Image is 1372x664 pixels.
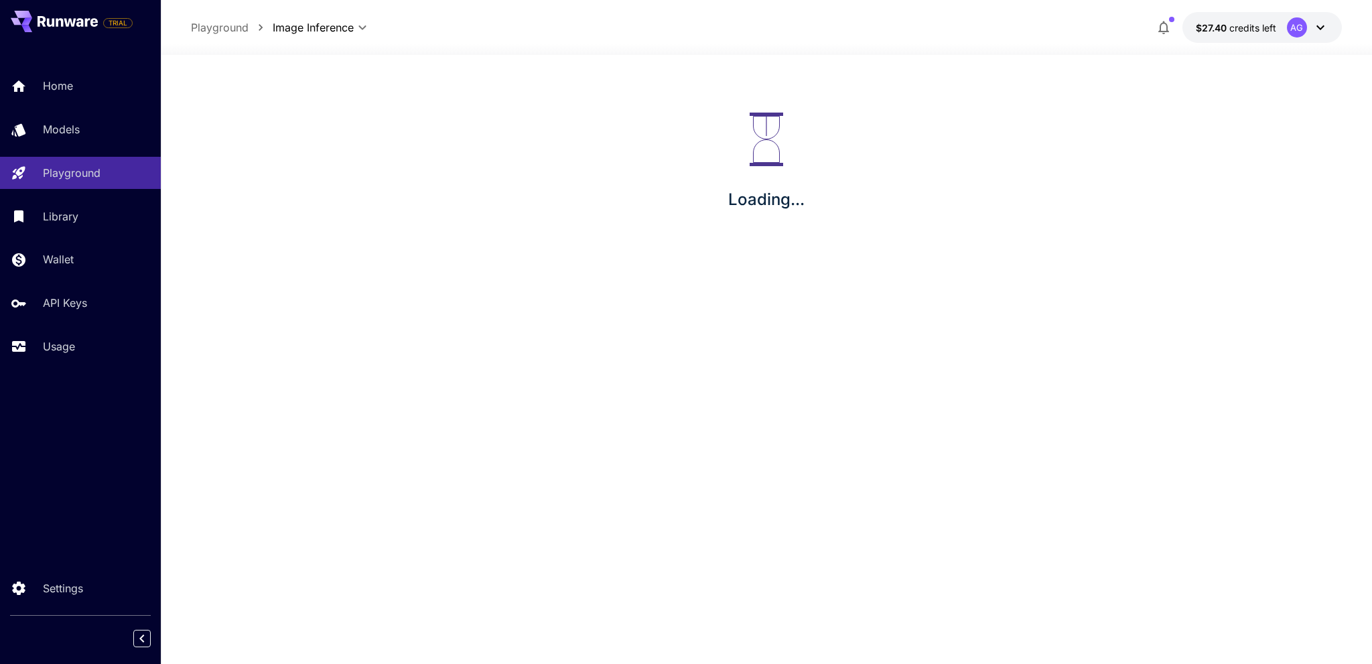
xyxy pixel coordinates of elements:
[43,121,80,137] p: Models
[43,251,74,267] p: Wallet
[728,188,805,212] p: Loading...
[133,630,151,647] button: Collapse sidebar
[1196,21,1276,35] div: $27.39624
[1229,22,1276,34] span: credits left
[43,295,87,311] p: API Keys
[191,19,249,36] a: Playground
[1196,22,1229,34] span: $27.40
[1182,12,1342,43] button: $27.39624AG
[43,338,75,354] p: Usage
[104,18,132,28] span: TRIAL
[191,19,273,36] nav: breadcrumb
[103,15,133,31] span: Add your payment card to enable full platform functionality.
[43,78,73,94] p: Home
[43,208,78,224] p: Library
[273,19,354,36] span: Image Inference
[43,165,100,181] p: Playground
[1287,17,1307,38] div: AG
[143,626,161,651] div: Collapse sidebar
[43,580,83,596] p: Settings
